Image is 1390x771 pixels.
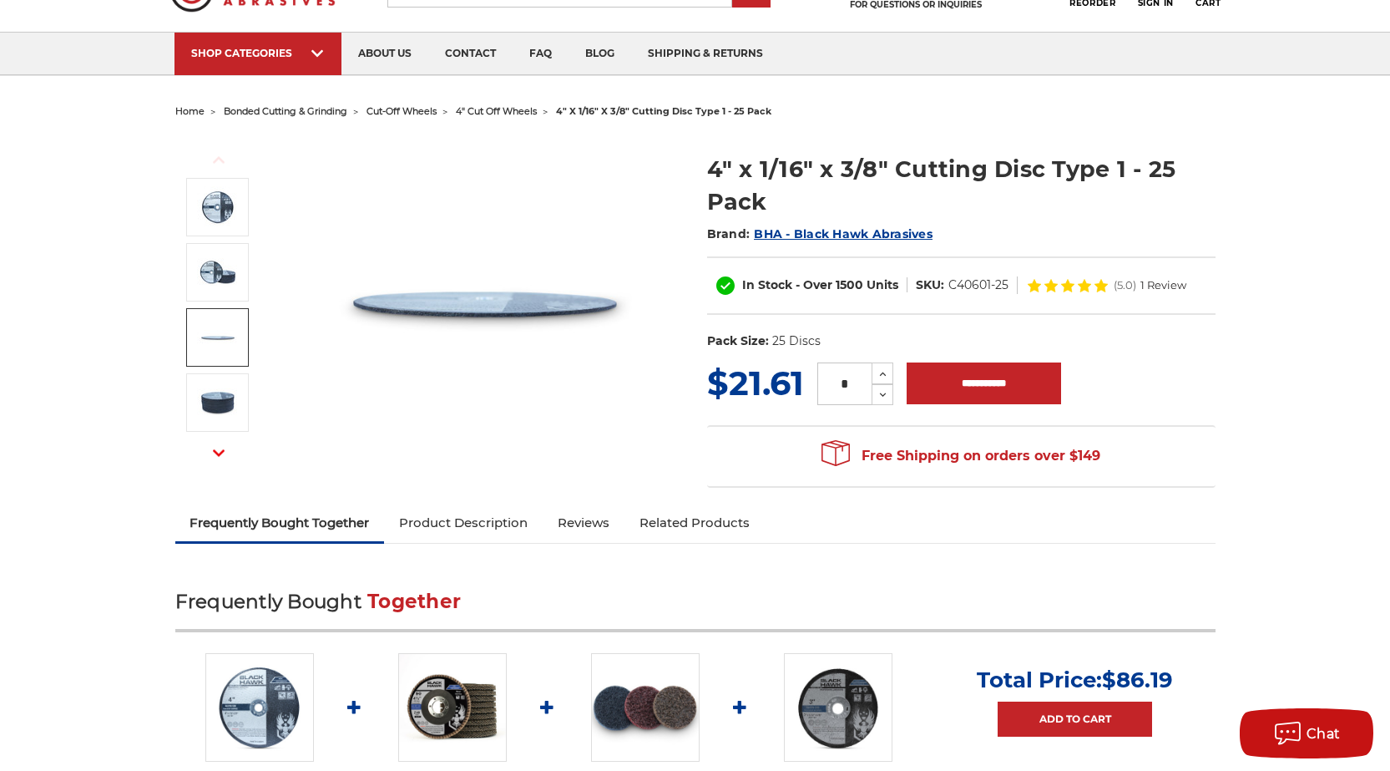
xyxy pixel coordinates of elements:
span: Brand: [707,226,751,241]
button: Previous [199,142,239,178]
dd: C40601-25 [948,276,1008,294]
a: contact [428,33,513,75]
span: Together [367,590,461,613]
a: Product Description [384,505,543,541]
img: 4" x 1/16" x 3/8" Cutting Disc [197,186,239,228]
span: Frequently Bought [175,590,361,613]
a: home [175,105,205,117]
button: Next [199,435,239,471]
span: Free Shipping on orders over $149 [821,439,1100,473]
dd: 25 Discs [772,332,821,350]
a: blog [569,33,631,75]
span: Units [867,277,898,292]
button: Chat [1240,708,1373,758]
img: 4" x 1/16" x 3/8" Cutting Disc [205,653,314,762]
a: Frequently Bought Together [175,505,385,541]
a: Related Products [624,505,765,541]
span: 1 Review [1140,280,1186,291]
h1: 4" x 1/16" x 3/8" Cutting Disc Type 1 - 25 Pack [707,153,1216,218]
span: (5.0) [1114,280,1136,291]
a: shipping & returns [631,33,780,75]
span: 4" x 1/16" x 3/8" cutting disc type 1 - 25 pack [556,105,771,117]
a: 4" cut off wheels [456,105,537,117]
span: 1500 [836,277,863,292]
img: 4" x .06" x 3/8" Arbor Cut-off wheel [197,317,239,358]
img: 4" x 1/16" x 3/8" Cut off wheels for metal slicing [197,251,239,293]
p: Total Price: [977,667,1173,693]
div: SHOP CATEGORIES [191,47,325,59]
img: BHA 25 pack of 4" die grinder cut off wheels [197,382,239,424]
span: In Stock [742,277,792,292]
span: Chat [1307,726,1341,742]
dt: Pack Size: [707,332,769,350]
span: $86.19 [1102,667,1173,693]
span: $21.61 [707,363,804,403]
a: bonded cutting & grinding [224,105,347,117]
a: Add to Cart [998,702,1152,737]
dt: SKU: [916,276,944,294]
a: faq [513,33,569,75]
a: Reviews [543,505,624,541]
a: BHA - Black Hawk Abrasives [754,226,933,241]
a: about us [341,33,428,75]
a: cut-off wheels [366,105,437,117]
img: 4" x 1/16" x 3/8" Cutting Disc [318,135,652,469]
span: - Over [796,277,832,292]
